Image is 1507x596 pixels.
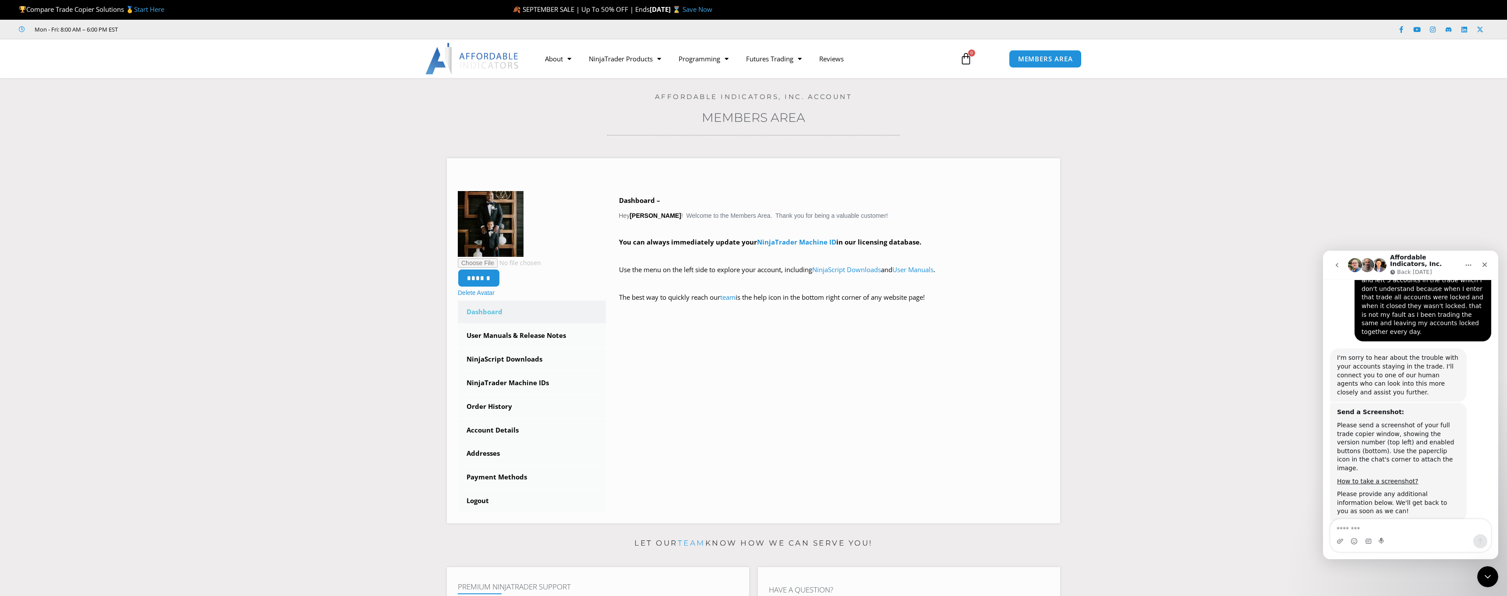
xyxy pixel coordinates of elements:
a: Logout [458,490,606,512]
div: Solomon says… [7,98,168,152]
a: NinjaScript Downloads [458,348,606,371]
div: Please provide any additional information below. We'll get back to you as soon as we can! [14,239,137,265]
a: Addresses [458,442,606,465]
a: Delete Avatar [458,289,495,296]
iframe: Customer reviews powered by Trustpilot [130,25,262,34]
span: Compare Trade Copier Solutions 🥇 [19,5,164,14]
h4: Premium NinjaTrader Support [458,582,738,591]
nav: Menu [536,49,950,69]
strong: [PERSON_NAME] [630,212,681,219]
a: Dashboard [458,301,606,323]
a: Programming [670,49,737,69]
a: 0 [947,46,985,71]
a: NinjaTrader Products [580,49,670,69]
a: Members Area [702,110,805,125]
a: Order History [458,395,606,418]
a: Payment Methods [458,466,606,489]
button: Gif picker [42,287,49,294]
button: Upload attachment [14,287,21,294]
div: I'm sorry to hear about the trouble with your accounts staying in the trade. I'll connect you to ... [7,98,144,151]
div: I'm sorry to hear about the trouble with your accounts staying in the trade. I'll connect you to ... [14,103,137,146]
p: The best way to quickly reach our is the help icon in the bottom right corner of any website page! [619,291,1050,316]
a: team [720,293,736,302]
span: Mon - Fri: 8:00 AM – 6:00 PM EST [32,24,118,35]
a: NinjaScript Downloads [812,265,881,274]
a: Reviews [810,49,853,69]
h4: Have A Question? [769,585,1049,594]
a: User Manuals & Release Notes [458,324,606,347]
b: Dashboard – [619,196,660,205]
a: Start Here [134,5,164,14]
span: 🍂 SEPTEMBER SALE | Up To 50% OFF | Ends [513,5,650,14]
textarea: Message… [7,269,168,284]
span: MEMBERS AREA [1018,56,1073,62]
strong: You can always immediately update your in our licensing database. [619,238,921,246]
a: Account Details [458,419,606,442]
button: Start recording [56,287,63,294]
nav: Account pages [458,301,606,512]
p: Use the menu on the left side to explore your account, including and . [619,264,1050,288]
a: Save Now [683,5,712,14]
button: Emoji picker [28,287,35,294]
a: Affordable Indicators, Inc. Account [655,92,853,101]
a: MEMBERS AREA [1009,50,1082,68]
img: LogoAI | Affordable Indicators – NinjaTrader [425,43,520,74]
a: NinjaTrader Machine ID [757,238,836,246]
iframe: Intercom live chat [1477,566,1498,587]
strong: [DATE] ⌛ [650,5,683,14]
div: Please send a screenshot of your full trade copier window, showing the version number (top left) ... [14,170,137,222]
iframe: Intercom live chat [1323,251,1498,559]
div: Hey ! Welcome to the Members Area. Thank you for being a valuable customer! [619,195,1050,316]
p: Let our know how we can serve you! [447,536,1060,550]
div: Send a Screenshot:Please send a screenshot of your full trade copier window, showing the version ... [7,152,144,270]
button: Send a message… [150,284,164,298]
a: NinjaTrader Machine IDs [458,372,606,394]
img: 🏆 [19,6,26,13]
img: PAO_0176-150x150.jpg [458,191,524,257]
a: team [678,539,705,547]
a: User Manuals [892,265,934,274]
a: About [536,49,580,69]
b: Send a Screenshot: [14,158,81,165]
div: Solomon says… [7,152,168,271]
span: 0 [968,50,975,57]
a: How to take a screenshot? [14,227,95,234]
a: Futures Trading [737,49,810,69]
